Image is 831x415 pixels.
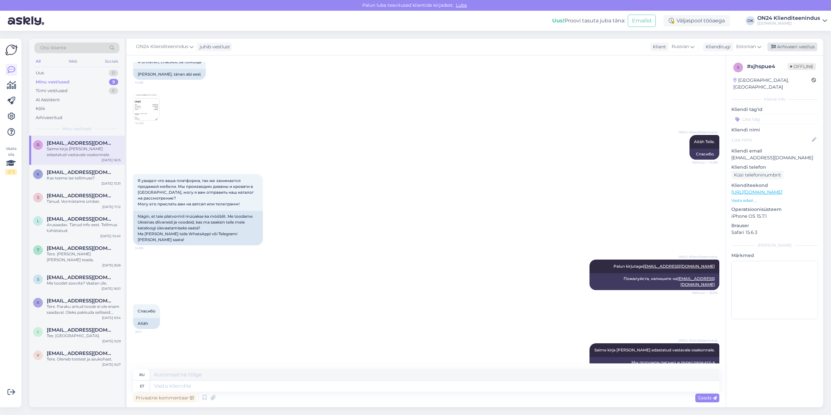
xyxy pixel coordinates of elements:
div: Uus [36,70,44,76]
div: Arhiveeritud [36,115,62,121]
span: k [37,172,40,177]
div: Arusaadav. Tänud info eest. Tellimus tühistatud. [47,222,121,234]
p: Märkmed [731,252,818,259]
div: [DATE] 16:51 [102,286,121,291]
div: juhib vestlust [197,43,230,50]
div: [DATE] 13:31 [102,181,121,186]
div: [DATE] 9:34 [102,315,121,320]
span: l [37,218,39,223]
div: # xjhspue4 [747,63,788,70]
div: Socials [104,57,119,66]
span: 16:11 [135,329,159,334]
div: et [140,381,144,392]
span: ON24 Klienditeenindus [136,43,188,50]
span: rgolub13@gmail.com [47,140,114,146]
button: Emailid [628,15,656,27]
span: vitautasuzgrindis@hotmail.com [47,350,114,356]
div: Kas teeme ise tellimuse? [47,175,121,181]
a: [URL][DOMAIN_NAME] [731,189,782,195]
div: [DATE] 9:27 [102,362,121,367]
p: Operatsioonisüsteem [731,206,818,213]
div: [DOMAIN_NAME] [757,21,820,26]
span: k [37,300,40,305]
div: Väljaspool tööaega [664,15,730,27]
span: 14:59 [135,246,159,250]
p: Kliendi tag'id [731,106,818,113]
div: [DATE] 11:12 [102,204,121,209]
a: [EMAIL_ADDRESS][DOMAIN_NAME] [677,276,715,287]
span: ON24 Klienditeenindus [678,130,717,135]
div: [DATE] 9:29 [102,339,121,344]
input: Lisa nimi [732,136,811,143]
span: ON24 Klienditeenindus [678,338,717,343]
span: trulling@mail.ru [47,245,114,251]
div: Tiimi vestlused [36,88,68,94]
p: iPhone OS 15.7.1 [731,213,818,220]
span: t [37,248,39,252]
p: Vaata edasi ... [731,198,818,203]
div: Proovi tasuta juba täna: [552,17,625,25]
p: Kliendi email [731,148,818,154]
span: kerstikuusik49@gmail.com [47,169,114,175]
span: Offline [788,63,816,70]
span: Estonian [736,43,756,50]
div: Kõik [36,105,45,112]
p: Kliendi telefon [731,164,818,171]
input: Lisa tag [731,114,818,124]
span: Спасибо [138,309,155,313]
div: Мы получили письмо и переслали его в соответствующий отдел. [589,357,719,374]
div: [DATE] 10:45 [100,234,121,238]
b: Uus! [552,18,564,24]
span: Nähtud ✓ 14:58 [692,160,717,165]
span: Saime kirja [PERSON_NAME] edastatud vastavale osakonnale. [594,348,715,352]
span: Я оплатил, спасибо за помощь [138,59,201,64]
div: [PERSON_NAME] [731,242,818,248]
span: Я увидел что ваша платформа, так же занимается продажей мебели. Мы производим диваны и кровати в ... [138,178,255,206]
div: 0 [109,88,118,94]
span: Saada [698,395,717,401]
span: v [37,353,39,358]
div: Klient [650,43,666,50]
p: [EMAIL_ADDRESS][DOMAIN_NAME] [731,154,818,161]
div: ru [139,369,145,380]
div: Web [67,57,79,66]
span: svetlanadarly13@gmail.com [47,275,114,280]
span: r [37,142,40,147]
a: ON24 Klienditeenindus[DOMAIN_NAME] [757,16,827,26]
div: All [34,57,42,66]
span: 14:58 [135,121,160,126]
img: Askly Logo [5,44,18,56]
span: lauraallik93@gmail.com [47,216,114,222]
div: [PERSON_NAME], tänan abi eest [133,69,206,80]
div: Tere. Oleneb tootest ja asukohast. [47,356,121,362]
span: Minu vestlused [62,126,92,132]
p: Kliendi nimi [731,127,818,133]
div: Küsi telefoninumbrit [731,171,784,179]
span: s [37,277,39,282]
div: Vaata siia [5,146,17,175]
span: i [37,329,39,334]
div: ON24 Klienditeenindus [757,16,820,21]
div: Aitäh [133,318,160,329]
div: Tee. [GEOGRAPHIC_DATA]. [47,333,121,339]
div: AI Assistent [36,97,60,103]
div: [DATE] 16:15 [102,158,121,163]
span: Aitäh Teile. [694,139,715,144]
div: [DATE] 8:26 [102,263,121,268]
div: Nägin, et teie platvormil müüakse ka mööblit. Me toodame Ukrainas diivaneid ja voodeid, kas ma sa... [133,211,263,245]
div: Tere. [PERSON_NAME] [PERSON_NAME] teada. [47,251,121,263]
span: x [737,65,739,70]
span: s [37,195,39,200]
span: info@pallantisgrupp.ee [47,327,114,333]
p: Safari 15.6.3 [731,229,818,236]
div: Tänud. Vormistame ümber. [47,199,121,204]
div: [GEOGRAPHIC_DATA], [GEOGRAPHIC_DATA] [733,77,812,91]
span: kauriurki@gmail.com [47,298,114,304]
span: Russian [672,43,689,50]
p: Brauser [731,222,818,229]
div: Arhiveeri vestlus [767,43,817,51]
p: Klienditeekond [731,182,818,189]
a: [EMAIL_ADDRESS][DOMAIN_NAME] [643,264,715,269]
div: Пожалуйста, напишите на [589,273,719,290]
span: Luba [454,2,469,8]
